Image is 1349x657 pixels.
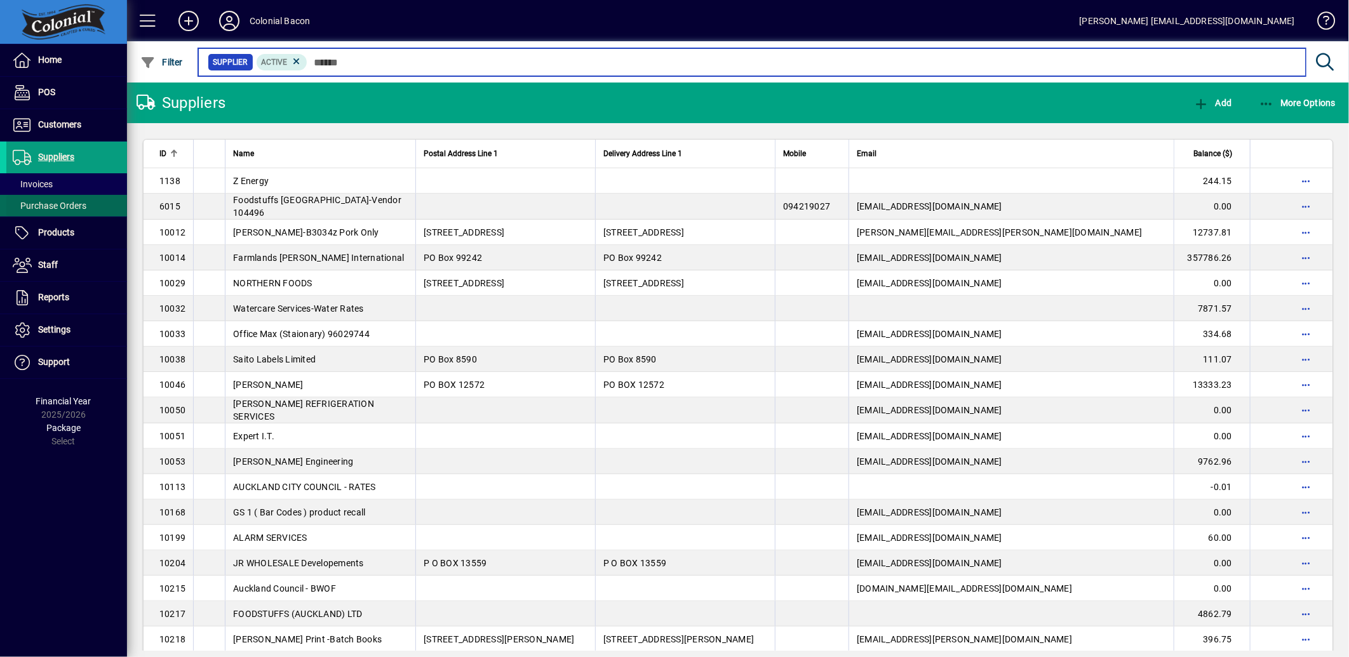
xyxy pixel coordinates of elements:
[1296,502,1317,522] button: More options
[233,482,375,492] span: AUCKLAND CITY COUNCIL - RATES
[233,431,274,441] span: Expert I.T.
[233,634,382,644] span: [PERSON_NAME] Print -Batch Books
[603,380,664,390] span: PO BOX 12572
[603,278,684,288] span: [STREET_ADDRESS]
[6,109,127,141] a: Customers
[857,507,1002,517] span: [EMAIL_ADDRESS][DOMAIN_NAME]
[38,55,62,65] span: Home
[38,292,69,302] span: Reports
[857,278,1002,288] span: [EMAIL_ADDRESS][DOMAIN_NAME]
[1296,528,1317,548] button: More options
[38,87,55,97] span: POS
[1193,147,1232,161] span: Balance ($)
[603,558,666,568] span: P O BOX 13559
[6,249,127,281] a: Staff
[1193,98,1232,108] span: Add
[857,354,1002,364] span: [EMAIL_ADDRESS][DOMAIN_NAME]
[603,253,662,263] span: PO Box 99242
[140,57,183,67] span: Filter
[159,303,185,314] span: 10032
[159,634,185,644] span: 10218
[233,253,404,263] span: Farmlands [PERSON_NAME] International
[1174,474,1250,500] td: -0.01
[1296,273,1317,293] button: More options
[603,227,684,237] span: [STREET_ADDRESS]
[38,227,74,237] span: Products
[6,347,127,378] a: Support
[159,176,180,186] span: 1138
[424,558,487,568] span: P O BOX 13559
[233,533,307,543] span: ALARM SERVICES
[424,278,504,288] span: [STREET_ADDRESS]
[1174,500,1250,525] td: 0.00
[168,10,209,32] button: Add
[6,44,127,76] a: Home
[6,282,127,314] a: Reports
[233,303,364,314] span: Watercare Services-Water Rates
[1296,349,1317,369] button: More options
[1296,298,1317,319] button: More options
[159,329,185,339] span: 10033
[1182,147,1244,161] div: Balance ($)
[1174,423,1250,449] td: 0.00
[233,329,370,339] span: Office Max (Staionary) 96029744
[38,152,74,162] span: Suppliers
[13,179,53,189] span: Invoices
[857,431,1002,441] span: [EMAIL_ADDRESS][DOMAIN_NAME]
[159,533,185,543] span: 10199
[1174,194,1250,220] td: 0.00
[38,119,81,129] span: Customers
[1174,270,1250,296] td: 0.00
[233,507,365,517] span: GS 1 ( Bar Codes ) product recall
[424,227,504,237] span: [STREET_ADDRESS]
[857,533,1002,543] span: [EMAIL_ADDRESS][DOMAIN_NAME]
[233,583,336,594] span: Auckland Council - BWOF
[159,482,185,492] span: 10113
[6,217,127,249] a: Products
[159,201,180,211] span: 6015
[159,609,185,619] span: 10217
[1080,11,1295,31] div: [PERSON_NAME] [EMAIL_ADDRESS][DOMAIN_NAME]
[1174,296,1250,321] td: 7871.57
[159,380,185,390] span: 10046
[233,380,303,390] span: [PERSON_NAME]
[233,176,269,186] span: Z Energy
[6,77,127,109] a: POS
[209,10,250,32] button: Profile
[783,201,830,211] span: 094219027
[1174,347,1250,372] td: 111.07
[1296,248,1317,268] button: More options
[38,324,70,335] span: Settings
[1174,525,1250,550] td: 60.00
[6,173,127,195] a: Invoices
[1296,196,1317,216] button: More options
[233,558,364,568] span: JR WHOLESALE Developements
[603,354,657,364] span: PO Box 8590
[857,583,1072,594] span: [DOMAIN_NAME][EMAIL_ADDRESS][DOMAIN_NAME]
[159,354,185,364] span: 10038
[1296,451,1317,472] button: More options
[159,253,185,263] span: 10014
[424,634,574,644] span: [STREET_ADDRESS][PERSON_NAME]
[424,354,477,364] span: PO Box 8590
[159,558,185,568] span: 10204
[1174,397,1250,423] td: 0.00
[424,147,498,161] span: Postal Address Line 1
[857,380,1002,390] span: [EMAIL_ADDRESS][DOMAIN_NAME]
[603,634,754,644] span: [STREET_ADDRESS][PERSON_NAME]
[13,201,86,211] span: Purchase Orders
[213,56,248,69] span: Supplier
[857,201,1002,211] span: [EMAIL_ADDRESS][DOMAIN_NAME]
[38,260,58,270] span: Staff
[262,58,288,67] span: Active
[1174,220,1250,245] td: 12737.81
[603,147,682,161] span: Delivery Address Line 1
[857,456,1002,467] span: [EMAIL_ADDRESS][DOMAIN_NAME]
[857,405,1002,415] span: [EMAIL_ADDRESS][DOMAIN_NAME]
[1259,98,1336,108] span: More Options
[233,354,316,364] span: Saito Labels Limited
[233,456,353,467] span: [PERSON_NAME] Engineering
[857,329,1002,339] span: [EMAIL_ADDRESS][DOMAIN_NAME]
[159,583,185,594] span: 10215
[1296,426,1317,446] button: More options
